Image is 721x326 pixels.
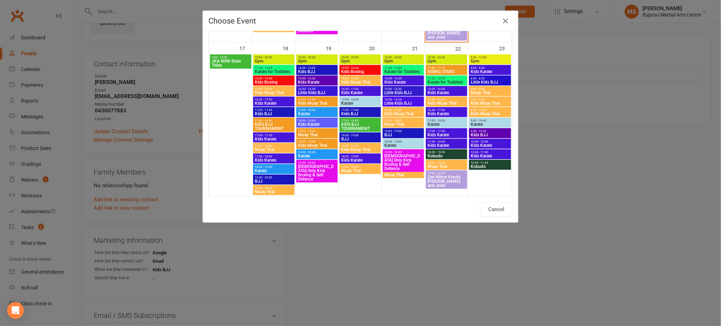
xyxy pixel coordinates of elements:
[298,77,336,80] span: 16:00 - 16:30
[384,109,423,112] span: 16:30 - 17:00
[427,122,466,126] span: Karate
[341,112,379,116] span: Kids BJJ
[341,144,379,148] span: 18:00 - 18:30
[470,143,510,148] span: Kids Karate
[254,176,293,179] span: 19:00 - 20:00
[470,154,510,158] span: Kids Karate
[298,59,336,63] span: Gym
[427,119,466,122] span: 17:00 - 18:00
[341,155,379,158] span: 18:30 - 19:00
[298,164,336,181] span: [DEMOGRAPHIC_DATA] Only Kick Boxing & Self Defence
[427,70,466,74] span: RISING STARS
[254,155,293,158] span: 17:30 - 18:00
[412,42,425,54] div: 21
[341,148,379,152] span: Kids Muay Thai
[427,130,466,133] span: 17:00 - 17:30
[384,140,423,143] span: 18:00 - 19:00
[254,190,293,194] span: Muay Thai
[341,56,379,59] span: 10:00 - 20:00
[254,119,293,122] span: 17:00 - 18:00
[470,56,510,59] span: 8:00 - 12:00
[341,165,379,169] span: 19:00 - 20:00
[254,158,293,162] span: Kids Karate
[384,98,423,101] span: 16:00 - 16:30
[298,130,336,133] span: 18:00 - 19:00
[427,77,466,80] span: 11:30 - 12:00
[341,98,379,101] span: 17:00 - 18:00
[384,77,423,80] span: 16:00 - 16:30
[254,66,293,70] span: 11:30 - 12:00
[384,80,423,84] span: Kids Karate
[500,15,511,27] button: Close
[341,119,379,122] span: 17:00 - 18:00
[384,56,423,59] span: 10:00 - 20:00
[254,165,293,169] span: 18:00 - 19:00
[384,66,423,70] span: 11:30 - 12:00
[298,140,336,143] span: 18:30 - 19:00
[384,59,423,63] span: Gym
[254,27,293,31] span: Muay Thai
[427,112,466,116] span: Kids Karate
[470,161,510,164] span: 10:45 - 11:45
[298,70,336,74] span: Kids BJJ
[298,119,336,122] span: 18:00 - 18:30
[254,144,293,148] span: 17:00 - 18:00
[211,59,250,67] span: JKA NSW State Titles
[254,77,293,80] span: 16:00 - 16:45
[384,151,423,154] span: 19:00 - 20:00
[427,56,466,59] span: 10:00 - 20:00
[341,70,379,74] span: Kids Boxing
[254,137,293,141] span: Kids Karate
[427,101,466,105] span: Kids Muay Thai
[427,143,466,148] span: Kids Karate
[427,172,466,175] span: 19:00 - 20:30
[298,80,336,84] span: Kids Karate
[470,77,510,80] span: 8:00 - 8:30
[427,91,466,95] span: Kids Karate
[254,80,293,84] span: Kids Boxing
[470,164,510,169] span: Kobudo
[254,101,293,105] span: Kids Karate
[427,133,466,137] span: Kids Karate
[470,59,510,63] span: Gym
[384,91,423,95] span: Little Kids BJJ
[254,112,293,116] span: Kids BJJ
[427,140,466,143] span: 17:30 - 18:00
[384,87,423,91] span: 16:00 - 16:30
[427,87,466,91] span: 15:30 - 16:00
[254,70,293,74] span: Karate for Toddlers
[470,122,510,126] span: Karate
[384,101,423,105] span: Little Kids BJJ
[470,112,510,116] span: Kids Muay Thai
[427,66,466,70] span: 10:45 - 11:15
[341,91,379,95] span: Kids Karate
[384,122,423,126] span: Muay Thai
[283,42,295,54] div: 18
[254,134,293,137] span: 17:00 - 17:30
[298,91,336,95] span: Little Kids BJJ
[480,202,512,217] button: Cancel
[254,91,293,95] span: Kids Muay Thai
[427,164,466,169] span: Muay Thai
[298,101,336,105] span: Kids Muay Thai
[341,59,379,63] span: Gym
[427,109,466,112] span: 16:30 - 17:00
[298,66,336,70] span: 16:00 - 16:45
[470,109,510,112] span: 9:30 - 10:00
[254,87,293,91] span: 16:00 - 16:30
[384,112,423,116] span: Kids Muay Thai
[384,154,423,171] span: [DEMOGRAPHIC_DATA] Only Kick Boxing & Self Defence
[298,87,336,91] span: 16:00 - 16:30
[254,98,293,101] span: 16:30 - 17:00
[384,70,423,74] span: Karate for Toddlers
[384,173,423,177] span: Muay Thai
[326,42,338,54] div: 19
[384,119,423,122] span: 17:00 - 18:00
[427,98,466,101] span: 16:00 - 16:30
[254,56,293,59] span: 10:00 - 20:00
[427,175,466,188] span: Zen Nihon Kendo [PERSON_NAME] and Jodo
[341,109,379,112] span: 17:00 - 17:45
[384,133,423,137] span: BJJ
[254,179,293,183] span: BJJ
[470,133,510,137] span: Kids BJJ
